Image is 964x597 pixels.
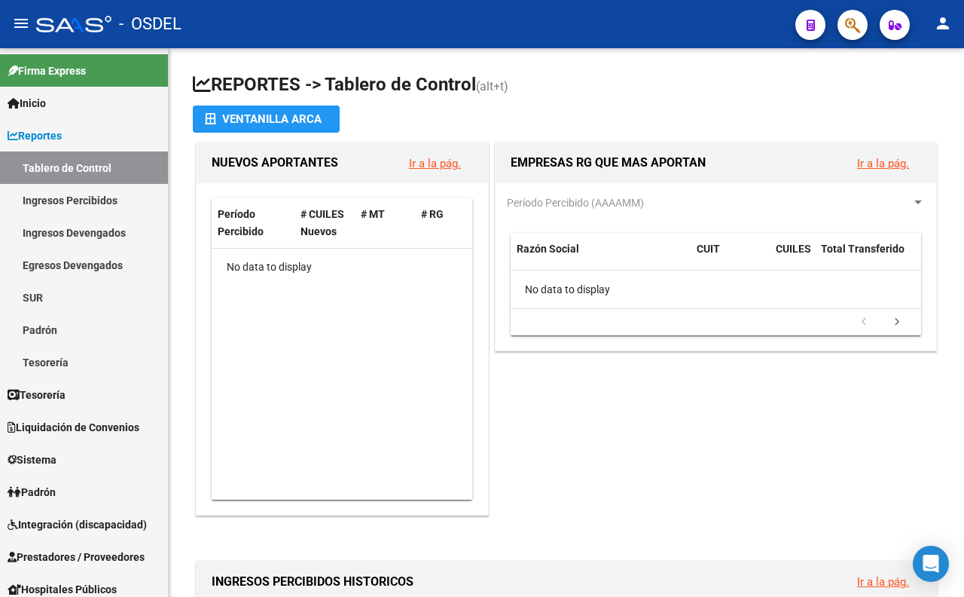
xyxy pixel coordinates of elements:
[8,419,139,436] span: Liquidación de Convenios
[857,575,909,589] a: Ir a la pág.
[8,549,145,565] span: Prestadores / Proveedores
[355,198,415,248] datatable-header-cell: # MT
[119,8,182,41] span: - OSDEL
[415,198,475,248] datatable-header-cell: # RG
[205,106,328,133] div: Ventanilla ARCA
[776,243,811,255] span: CUILES
[212,574,413,589] span: INGRESOS PERCIBIDOS HISTORICOS
[934,14,952,32] mat-icon: person
[845,149,921,177] button: Ir a la pág.
[8,95,46,112] span: Inicio
[8,516,147,533] span: Integración (discapacidad)
[218,208,264,237] span: Período Percibido
[845,568,921,595] button: Ir a la pág.
[857,157,909,170] a: Ir a la pág.
[397,149,473,177] button: Ir a la pág.
[511,271,920,308] div: No data to display
[507,197,644,209] span: Período Percibido (AAAAMM)
[8,484,56,501] span: Padrón
[883,314,911,331] a: go to next page
[8,452,56,468] span: Sistema
[300,208,344,237] span: # CUILES Nuevos
[770,233,815,283] datatable-header-cell: CUILES
[409,157,461,170] a: Ir a la pág.
[12,14,30,32] mat-icon: menu
[212,249,471,286] div: No data to display
[8,127,62,144] span: Reportes
[8,63,86,79] span: Firma Express
[691,233,770,283] datatable-header-cell: CUIT
[212,198,294,248] datatable-header-cell: Período Percibido
[421,208,444,220] span: # RG
[476,79,508,93] span: (alt+t)
[212,155,338,170] span: NUEVOS APORTANTES
[913,546,949,582] div: Open Intercom Messenger
[8,387,66,403] span: Tesorería
[294,198,355,248] datatable-header-cell: # CUILES Nuevos
[815,233,920,283] datatable-header-cell: Total Transferido
[193,106,340,133] button: Ventanilla ARCA
[821,243,905,255] span: Total Transferido
[511,155,706,170] span: EMPRESAS RG QUE MAS APORTAN
[193,72,940,99] h1: REPORTES -> Tablero de Control
[697,243,720,255] span: CUIT
[511,233,691,283] datatable-header-cell: Razón Social
[850,314,878,331] a: go to previous page
[517,243,579,255] span: Razón Social
[361,208,385,220] span: # MT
